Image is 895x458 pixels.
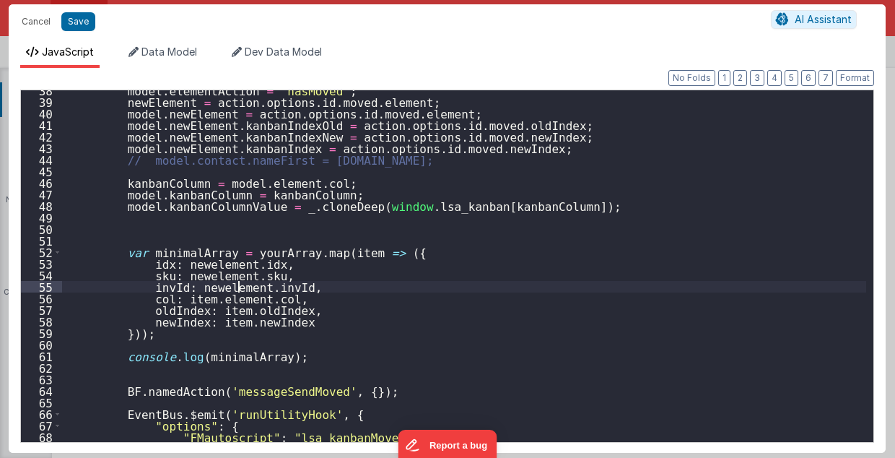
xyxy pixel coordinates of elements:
[795,13,852,25] span: AI Assistant
[21,165,62,177] div: 45
[21,212,62,223] div: 49
[21,304,62,316] div: 57
[785,70,798,86] button: 5
[21,397,62,408] div: 65
[21,373,62,385] div: 63
[21,235,62,246] div: 51
[733,70,747,86] button: 2
[21,177,62,189] div: 46
[21,85,62,96] div: 38
[718,70,730,86] button: 1
[21,108,62,119] div: 40
[21,200,62,212] div: 48
[14,12,58,32] button: Cancel
[21,408,62,420] div: 66
[141,46,197,58] span: Data Model
[836,70,874,86] button: Format
[21,350,62,362] div: 61
[245,46,322,58] span: Dev Data Model
[21,258,62,269] div: 53
[21,293,62,304] div: 56
[21,420,62,431] div: 67
[21,189,62,200] div: 47
[42,46,94,58] span: JavaScript
[771,10,857,29] button: AI Assistant
[750,70,764,86] button: 3
[801,70,816,86] button: 6
[21,362,62,373] div: 62
[668,70,715,86] button: No Folds
[21,431,62,443] div: 68
[21,281,62,293] div: 55
[21,269,62,281] div: 54
[21,223,62,235] div: 50
[21,131,62,142] div: 42
[21,142,62,154] div: 43
[21,339,62,350] div: 60
[21,316,62,327] div: 58
[21,96,62,108] div: 39
[61,12,95,31] button: Save
[21,119,62,131] div: 41
[21,154,62,165] div: 44
[21,385,62,397] div: 64
[767,70,782,86] button: 4
[21,246,62,258] div: 52
[21,327,62,339] div: 59
[818,70,833,86] button: 7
